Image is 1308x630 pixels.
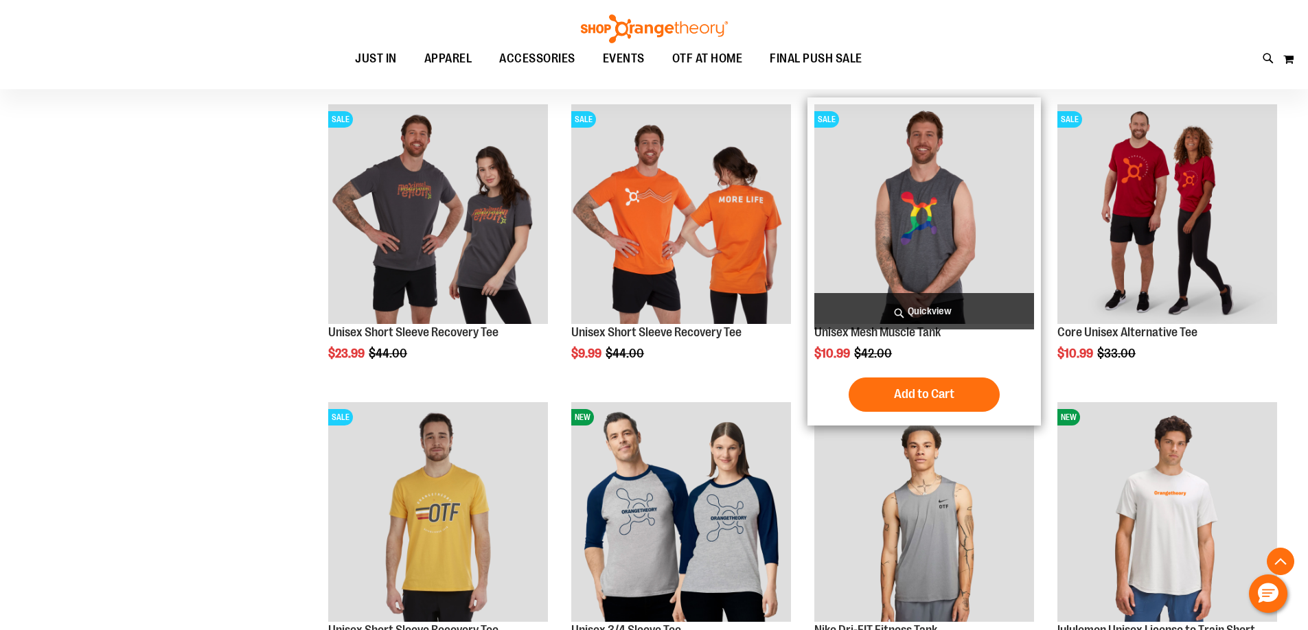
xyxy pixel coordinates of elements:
[571,402,791,624] a: Unisex 3/4 Sleeve TeeNEW
[328,111,353,128] span: SALE
[571,402,791,622] img: Unisex 3/4 Sleeve Tee
[564,97,798,395] div: product
[849,377,1000,412] button: Add to Cart
[328,347,367,360] span: $23.99
[1051,97,1284,395] div: product
[658,43,757,75] a: OTF AT HOME
[1057,104,1277,324] img: Product image for Core Unisex Alternative Tee
[571,409,594,425] span: NEW
[1097,347,1138,360] span: $33.00
[1057,111,1082,128] span: SALE
[814,347,852,360] span: $10.99
[328,402,548,624] a: Product image for Unisex Short Sleeve Recovery TeeSALE
[1057,402,1277,624] a: lululemon Unisex License to Train Short SleeveNEW
[1057,402,1277,622] img: lululemon Unisex License to Train Short Sleeve
[485,43,589,75] a: ACCESSORIES
[814,402,1034,622] img: Nike Dri-FIT Fitness Tank
[606,347,646,360] span: $44.00
[499,43,575,74] span: ACCESSORIES
[579,14,730,43] img: Shop Orangetheory
[603,43,645,74] span: EVENTS
[814,104,1034,324] img: Product image for Unisex Mesh Muscle Tank
[807,97,1041,425] div: product
[814,111,839,128] span: SALE
[1057,104,1277,326] a: Product image for Core Unisex Alternative TeeSALE
[814,325,941,339] a: Unisex Mesh Muscle Tank
[321,97,555,395] div: product
[1057,347,1095,360] span: $10.99
[328,402,548,622] img: Product image for Unisex Short Sleeve Recovery Tee
[672,43,743,74] span: OTF AT HOME
[328,104,548,326] a: Product image for Unisex Short Sleeve Recovery TeeSALE
[1249,574,1287,613] button: Hello, have a question? Let’s chat.
[894,386,954,401] span: Add to Cart
[328,325,498,339] a: Unisex Short Sleeve Recovery Tee
[1057,409,1080,425] span: NEW
[424,43,472,74] span: APPAREL
[1057,325,1197,339] a: Core Unisex Alternative Tee
[756,43,876,75] a: FINAL PUSH SALE
[571,104,791,326] a: Product image for Unisex Short Sleeve Recovery TeeSALE
[571,111,596,128] span: SALE
[328,409,353,425] span: SALE
[571,325,742,339] a: Unisex Short Sleeve Recovery Tee
[854,347,894,360] span: $42.00
[814,104,1034,326] a: Product image for Unisex Mesh Muscle TankSALE
[1267,548,1294,575] button: Back To Top
[814,293,1034,329] a: Quickview
[328,104,548,324] img: Product image for Unisex Short Sleeve Recovery Tee
[369,347,409,360] span: $44.00
[341,43,411,75] a: JUST IN
[814,402,1034,624] a: Nike Dri-FIT Fitness TankNEW
[589,43,658,75] a: EVENTS
[770,43,862,74] span: FINAL PUSH SALE
[355,43,397,74] span: JUST IN
[571,104,791,324] img: Product image for Unisex Short Sleeve Recovery Tee
[571,347,604,360] span: $9.99
[411,43,486,74] a: APPAREL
